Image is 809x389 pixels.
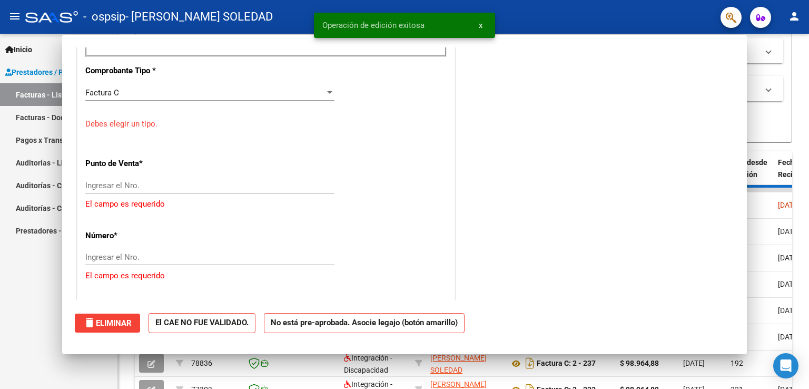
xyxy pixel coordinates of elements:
[778,254,800,262] span: [DATE]
[85,270,447,282] p: El campo es requerido
[430,352,501,374] div: 27331934106
[788,10,801,23] mat-icon: person
[5,66,101,78] span: Prestadores / Proveedores
[778,158,807,179] span: Fecha Recibido
[75,314,140,333] button: Eliminar
[149,313,255,334] strong: El CAE NO FUE VALIDADO.
[778,280,800,288] span: [DATE]
[83,318,132,328] span: Eliminar
[778,333,800,341] span: [DATE]
[191,359,212,367] span: 78836
[85,158,194,170] p: Punto de Venta
[85,88,119,98] span: Factura C
[523,355,537,372] i: Descargar documento
[85,118,447,130] p: Debes elegir un tipo.
[85,198,447,210] p: El campo es requerido
[85,230,194,242] p: Número
[537,359,596,368] strong: Factura C: 2 - 237
[470,16,491,35] button: x
[8,10,21,23] mat-icon: menu
[322,20,425,31] span: Operación de edición exitosa
[620,359,659,367] strong: $ 98.964,88
[83,5,125,28] span: - ospsip
[479,21,482,30] span: x
[83,316,96,329] mat-icon: delete
[683,359,705,367] span: [DATE]
[731,359,743,367] span: 192
[778,306,800,315] span: [DATE]
[85,65,194,77] p: Comprobante Tipo *
[778,227,800,236] span: [DATE]
[264,313,465,334] strong: No está pre-aprobada. Asocie legajo (botón amarillo)
[125,5,273,28] span: - [PERSON_NAME] SOLEDAD
[731,158,767,179] span: Días desde Emisión
[778,201,800,209] span: [DATE]
[5,44,32,55] span: Inicio
[773,353,798,378] div: Open Intercom Messenger
[726,151,774,198] datatable-header-cell: Días desde Emisión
